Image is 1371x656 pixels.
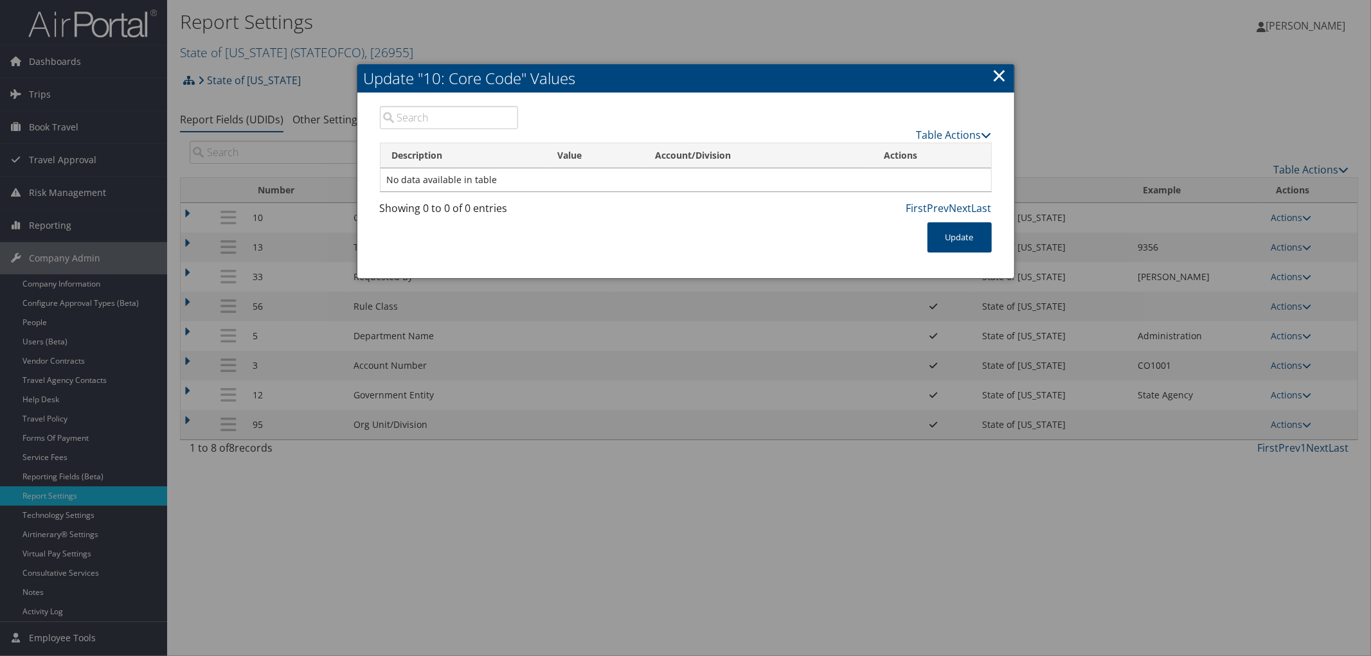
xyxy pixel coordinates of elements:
th: Description: activate to sort column descending [381,143,546,168]
a: × [992,62,1007,88]
input: Search [380,106,519,129]
div: Showing 0 to 0 of 0 entries [380,200,519,222]
th: Value: activate to sort column ascending [546,143,643,168]
td: No data available in table [381,168,991,191]
a: Last [972,201,992,215]
button: Update [927,222,992,253]
a: Next [949,201,972,215]
h2: Update "10: Core Code" Values [357,64,1014,93]
th: Actions [872,143,990,168]
th: Account/Division: activate to sort column ascending [643,143,873,168]
a: Prev [927,201,949,215]
a: First [906,201,927,215]
a: Table Actions [917,128,992,142]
